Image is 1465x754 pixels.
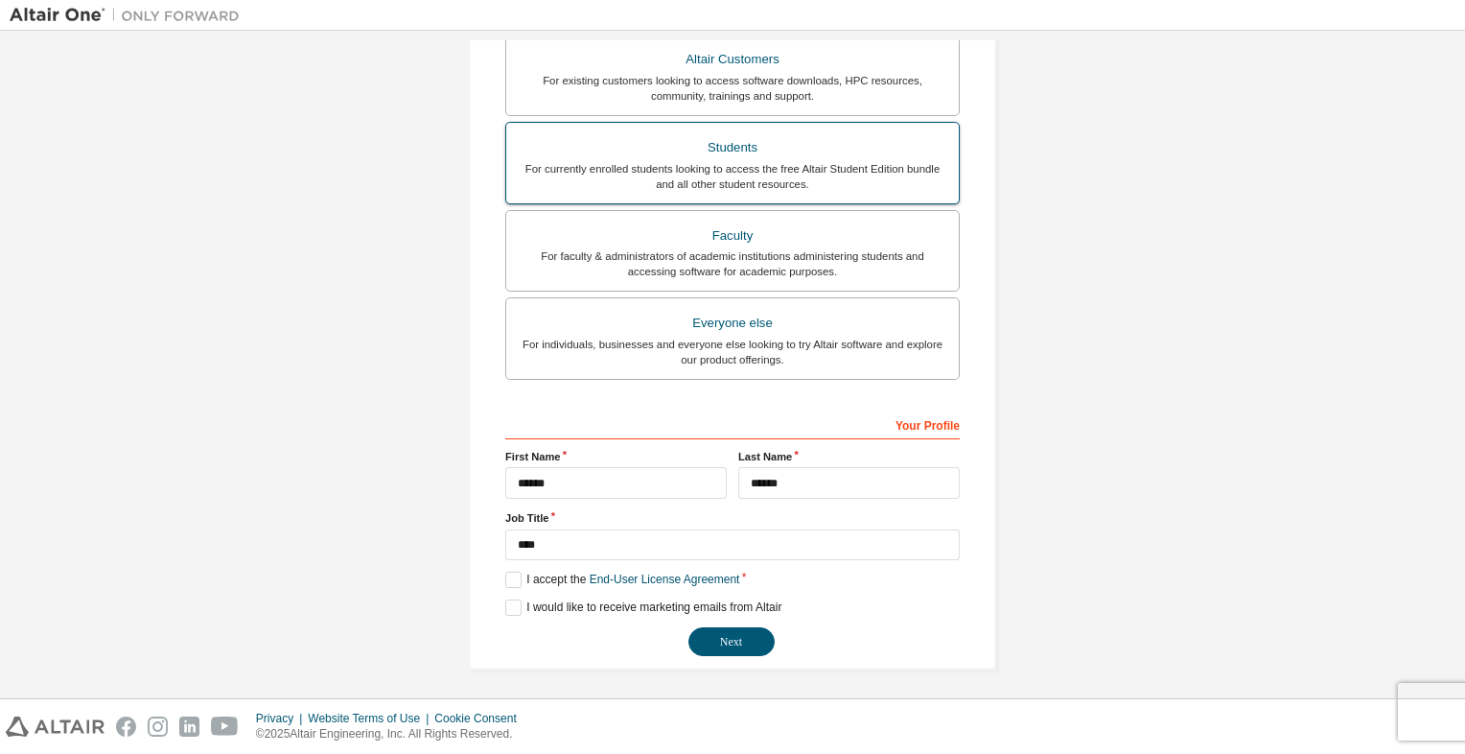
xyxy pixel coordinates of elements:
div: For currently enrolled students looking to access the free Altair Student Edition bundle and all ... [518,161,947,192]
div: Privacy [256,711,308,726]
label: Last Name [738,449,960,464]
img: youtube.svg [211,717,239,737]
label: Job Title [505,510,960,526]
div: Students [518,134,947,161]
img: altair_logo.svg [6,717,105,737]
div: Your Profile [505,409,960,439]
div: Altair Customers [518,46,947,73]
label: I accept the [505,572,739,588]
div: For existing customers looking to access software downloads, HPC resources, community, trainings ... [518,73,947,104]
img: instagram.svg [148,717,168,737]
img: facebook.svg [116,717,136,737]
a: End-User License Agreement [590,573,740,586]
div: For individuals, businesses and everyone else looking to try Altair software and explore our prod... [518,337,947,367]
button: Next [688,627,775,656]
div: Cookie Consent [434,711,527,726]
div: Website Terms of Use [308,711,434,726]
div: For faculty & administrators of academic institutions administering students and accessing softwa... [518,248,947,279]
img: Altair One [10,6,249,25]
label: I would like to receive marketing emails from Altair [505,600,781,616]
div: Everyone else [518,310,947,337]
label: First Name [505,449,727,464]
p: © 2025 Altair Engineering, Inc. All Rights Reserved. [256,726,528,742]
div: Faculty [518,223,947,249]
img: linkedin.svg [179,717,199,737]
